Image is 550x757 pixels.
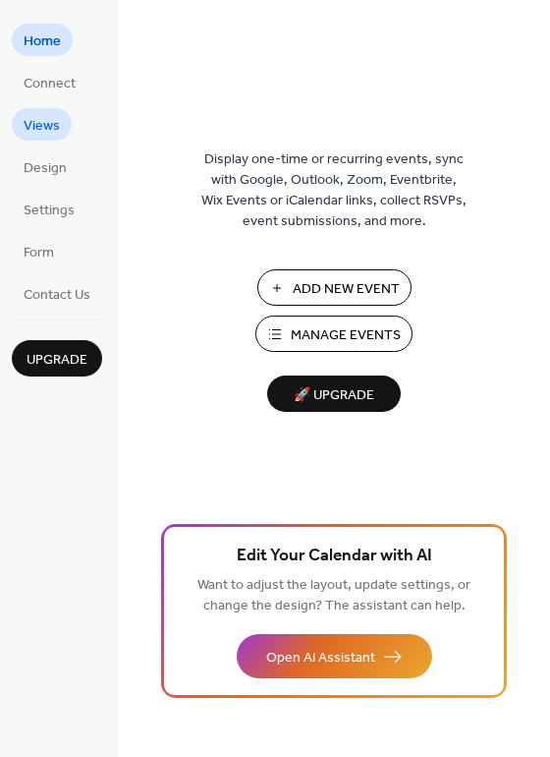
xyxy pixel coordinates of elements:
span: Contact Us [24,285,90,306]
a: Contact Us [12,277,102,310]
button: Upgrade [12,340,102,377]
button: 🚀 Upgrade [267,376,401,412]
a: Views [12,108,72,141]
span: Upgrade [27,350,87,371]
button: Manage Events [255,316,412,352]
button: Open AI Assistant [237,634,432,678]
a: Connect [12,66,87,98]
a: Settings [12,193,86,225]
span: Open AI Assistant [266,648,375,669]
span: 🚀 Upgrade [279,382,389,409]
span: Manage Events [291,325,401,346]
span: Settings [24,201,75,221]
a: Form [12,235,66,267]
span: Form [24,243,54,263]
span: Design [24,158,67,179]
span: Add New Event [293,279,400,300]
span: Display one-time or recurring events, sync with Google, Outlook, Zoom, Eventbrite, Wix Events or ... [201,149,467,232]
button: Add New Event [257,269,412,306]
span: Want to adjust the layout, update settings, or change the design? The assistant can help. [197,572,470,619]
span: Views [24,116,60,137]
a: Home [12,24,73,56]
a: Design [12,150,79,183]
span: Home [24,31,61,52]
span: Edit Your Calendar with AI [237,543,432,570]
span: Connect [24,74,76,94]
